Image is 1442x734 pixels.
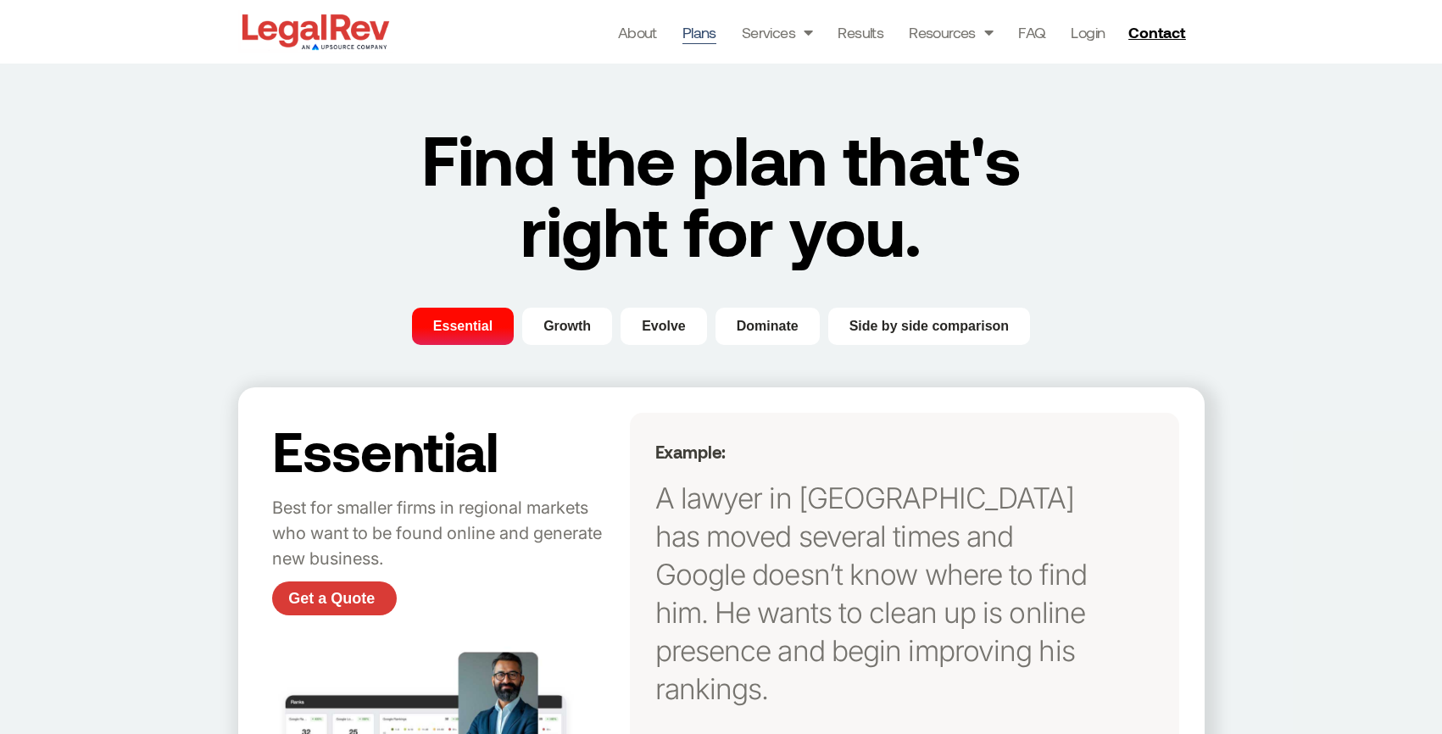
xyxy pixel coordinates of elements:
span: Evolve [642,316,686,336]
a: Results [838,20,883,44]
span: Growth [543,316,591,336]
a: Login [1071,20,1105,44]
p: A lawyer in [GEOGRAPHIC_DATA] has moved several times and Google doesn’t know where to find him. ... [655,479,1102,708]
a: Services [742,20,813,44]
span: Essential [433,316,493,336]
span: Get a Quote [288,591,375,606]
span: Side by side comparison [849,316,1010,336]
a: Contact [1122,19,1196,46]
p: Best for smaller firms in regional markets who want to be found online and generate new business. [272,496,621,572]
a: Resources [909,20,993,44]
h2: Essential [272,421,621,479]
nav: Menu [618,20,1105,44]
a: About [618,20,657,44]
a: Plans [682,20,716,44]
h5: Example: [655,442,1102,462]
a: Get a Quote [272,581,397,615]
h2: Find the plan that's right for you. [383,123,1060,265]
span: Dominate [737,316,799,336]
a: FAQ [1018,20,1045,44]
span: Contact [1128,25,1185,40]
